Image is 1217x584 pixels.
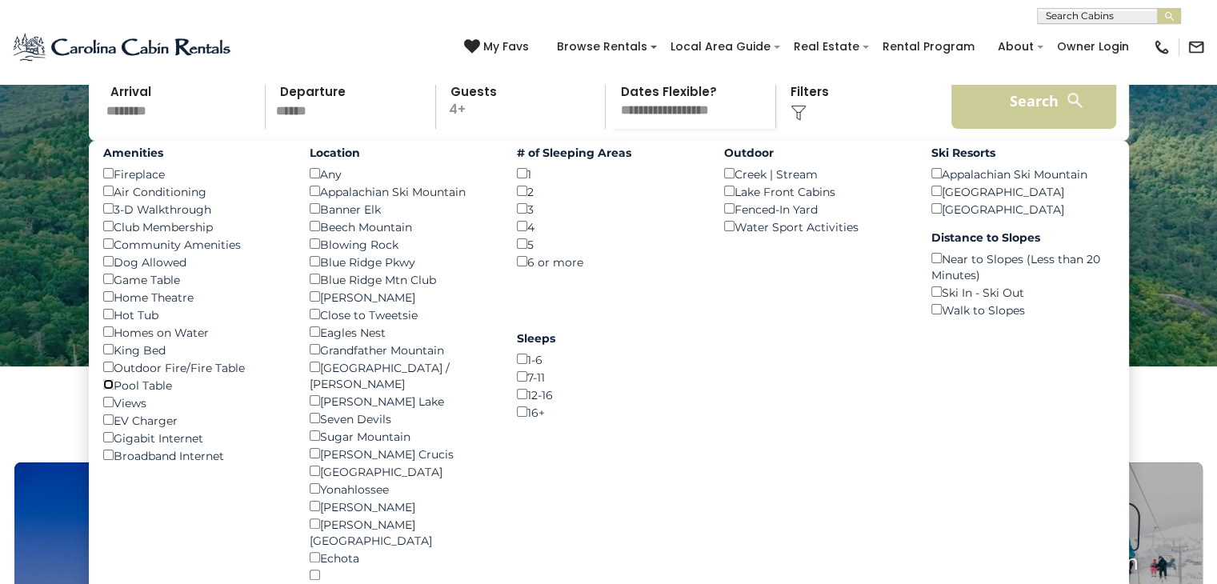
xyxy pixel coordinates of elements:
div: [PERSON_NAME][GEOGRAPHIC_DATA] [310,515,493,549]
div: Views [103,394,286,411]
label: Amenities [103,145,286,161]
img: mail-regular-black.png [1187,38,1205,56]
img: phone-regular-black.png [1153,38,1171,56]
div: 1-6 [517,350,700,368]
div: Outdoor Fire/Fire Table [103,358,286,376]
div: [GEOGRAPHIC_DATA] [310,462,493,480]
div: Seven Devils [310,410,493,427]
img: Blue-2.png [12,31,234,63]
div: Community Amenities [103,235,286,253]
div: Fenced-In Yard [724,200,907,218]
div: Ski In - Ski Out [931,283,1115,301]
a: Real Estate [786,34,867,59]
div: Broadband Internet [103,446,286,464]
div: [PERSON_NAME] Lake [310,392,493,410]
div: Walk to Slopes [931,301,1115,318]
a: Owner Login [1049,34,1137,59]
div: Dog Allowed [103,253,286,270]
div: Beech Mountain [310,218,493,235]
div: 4 [517,218,700,235]
div: Eagles Nest [310,323,493,341]
h3: Select Your Destination [12,406,1205,462]
div: 7-11 [517,368,700,386]
a: About [990,34,1042,59]
div: 1 [517,165,700,182]
div: 3 [517,200,700,218]
div: Blue Ridge Mtn Club [310,270,493,288]
div: [PERSON_NAME] [310,498,493,515]
a: Rental Program [875,34,983,59]
div: Echota [310,549,493,566]
div: 5 [517,235,700,253]
div: 16+ [517,403,700,421]
div: Pool Table [103,376,286,394]
div: Yonahlossee [310,480,493,498]
div: Blue Ridge Pkwy [310,253,493,270]
img: search-regular-white.png [1065,90,1085,110]
div: Sugar Mountain [310,427,493,445]
div: Banner Elk [310,200,493,218]
a: Browse Rentals [549,34,655,59]
div: [GEOGRAPHIC_DATA] / [PERSON_NAME] [310,358,493,392]
div: Appalachian Ski Mountain [931,165,1115,182]
div: Grandfather Mountain [310,341,493,358]
a: My Favs [464,38,533,56]
div: Any [310,165,493,182]
div: Water Sport Activities [724,218,907,235]
a: Local Area Guide [663,34,779,59]
div: Creek | Stream [724,165,907,182]
div: 6 or more [517,253,700,270]
div: Close to Tweetsie [310,306,493,323]
label: Outdoor [724,145,907,161]
label: Location [310,145,493,161]
label: Sleeps [517,330,700,346]
div: 2 [517,182,700,200]
div: 12-16 [517,386,700,403]
div: Game Table [103,270,286,288]
div: King Bed [103,341,286,358]
img: filter--v1.png [791,105,807,121]
label: Ski Resorts [931,145,1115,161]
div: Near to Slopes (Less than 20 Minutes) [931,250,1115,283]
label: Distance to Slopes [931,230,1115,246]
p: 4+ [441,73,606,129]
div: EV Charger [103,411,286,429]
span: My Favs [483,38,529,55]
div: Fireplace [103,165,286,182]
div: Home Theatre [103,288,286,306]
div: [PERSON_NAME] Crucis [310,445,493,462]
div: Club Membership [103,218,286,235]
button: Search [951,73,1117,129]
div: Homes on Water [103,323,286,341]
label: # of Sleeping Areas [517,145,700,161]
div: Air Conditioning [103,182,286,200]
div: Hot Tub [103,306,286,323]
div: [GEOGRAPHIC_DATA] [931,200,1115,218]
div: [PERSON_NAME] [310,288,493,306]
div: Appalachian Ski Mountain [310,182,493,200]
div: Gigabit Internet [103,429,286,446]
div: Lake Front Cabins [724,182,907,200]
div: 3-D Walkthrough [103,200,286,218]
div: Blowing Rock [310,235,493,253]
div: [GEOGRAPHIC_DATA] [931,182,1115,200]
